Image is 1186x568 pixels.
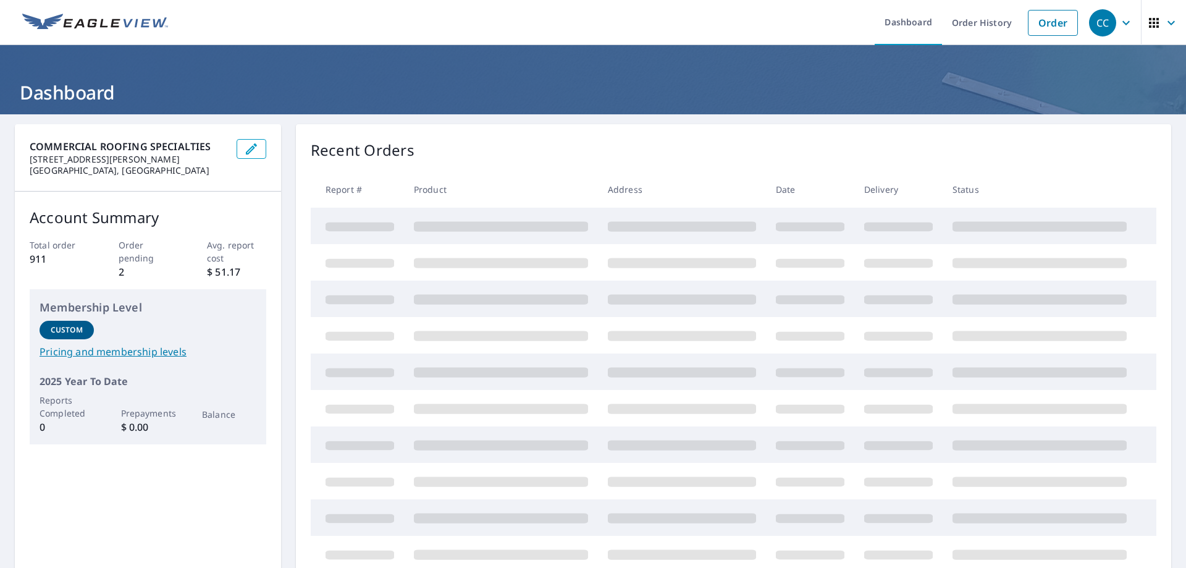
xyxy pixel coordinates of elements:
p: Balance [202,408,256,421]
a: Pricing and membership levels [40,344,256,359]
th: Report # [311,171,404,208]
p: 2 [119,265,178,279]
p: [STREET_ADDRESS][PERSON_NAME] [30,154,227,165]
h1: Dashboard [15,80,1171,105]
p: 2025 Year To Date [40,374,256,389]
th: Date [766,171,854,208]
p: Custom [51,324,83,336]
div: CC [1089,9,1116,36]
p: [GEOGRAPHIC_DATA], [GEOGRAPHIC_DATA] [30,165,227,176]
p: Avg. report cost [207,239,266,265]
p: Reports Completed [40,394,94,420]
p: Total order [30,239,89,252]
p: 911 [30,252,89,266]
th: Address [598,171,766,208]
p: Account Summary [30,206,266,229]
p: Recent Orders [311,139,414,161]
th: Product [404,171,598,208]
p: Order pending [119,239,178,265]
p: 0 [40,420,94,434]
p: $ 0.00 [121,420,175,434]
p: Prepayments [121,407,175,420]
p: Membership Level [40,299,256,316]
p: COMMERCIAL ROOFING SPECIALTIES [30,139,227,154]
img: EV Logo [22,14,168,32]
th: Status [943,171,1137,208]
a: Order [1028,10,1078,36]
th: Delivery [854,171,943,208]
p: $ 51.17 [207,265,266,279]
